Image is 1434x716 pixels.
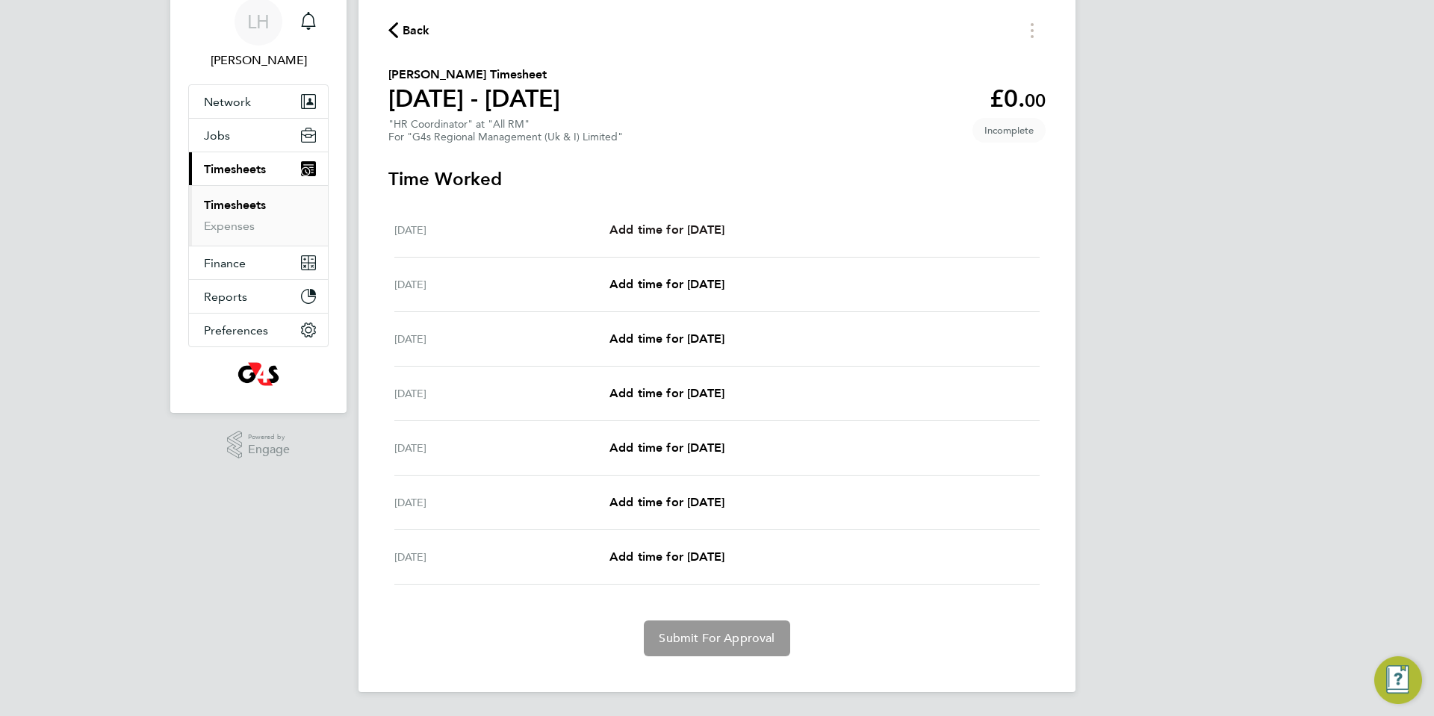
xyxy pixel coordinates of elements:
h1: [DATE] - [DATE] [388,84,560,113]
a: Expenses [204,219,255,233]
div: [DATE] [394,548,609,566]
div: [DATE] [394,330,609,348]
span: Lorna Hutchison-Cassidy [188,52,329,69]
button: Engage Resource Center [1374,656,1422,704]
div: [DATE] [394,221,609,239]
div: For "G4s Regional Management (Uk & I) Limited" [388,131,623,143]
span: LH [247,12,270,31]
h2: [PERSON_NAME] Timesheet [388,66,560,84]
div: Timesheets [189,185,328,246]
span: Jobs [204,128,230,143]
a: Go to home page [188,362,329,386]
img: g4s6-logo-retina.png [238,362,279,386]
span: Powered by [248,431,290,443]
span: Finance [204,256,246,270]
a: Add time for [DATE] [609,275,724,293]
span: Add time for [DATE] [609,386,724,400]
div: [DATE] [394,275,609,293]
span: Add time for [DATE] [609,277,724,291]
div: "HR Coordinator" at "All RM" [388,118,623,143]
span: Back [403,22,430,40]
span: 00 [1025,90,1046,111]
a: Add time for [DATE] [609,439,724,457]
button: Network [189,85,328,118]
div: [DATE] [394,494,609,511]
span: Timesheets [204,162,266,176]
a: Add time for [DATE] [609,494,724,511]
button: Finance [189,246,328,279]
div: [DATE] [394,385,609,402]
span: Add time for [DATE] [609,550,724,564]
button: Timesheets [189,152,328,185]
button: Reports [189,280,328,313]
h3: Time Worked [388,167,1046,191]
a: Timesheets [204,198,266,212]
a: Add time for [DATE] [609,385,724,402]
span: Engage [248,443,290,456]
button: Preferences [189,314,328,346]
span: Network [204,95,251,109]
a: Add time for [DATE] [609,221,724,239]
span: Add time for [DATE] [609,222,724,237]
a: Add time for [DATE] [609,548,724,566]
span: Add time for [DATE] [609,441,724,455]
span: Reports [204,290,247,304]
button: Timesheets Menu [1019,19,1046,42]
a: Add time for [DATE] [609,330,724,348]
span: Add time for [DATE] [609,495,724,509]
span: Preferences [204,323,268,337]
button: Back [388,21,430,40]
span: Add time for [DATE] [609,331,724,346]
app-decimal: £0. [990,84,1046,113]
a: Powered byEngage [227,431,291,459]
span: This timesheet is Incomplete. [972,118,1046,143]
div: [DATE] [394,439,609,457]
button: Jobs [189,119,328,152]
